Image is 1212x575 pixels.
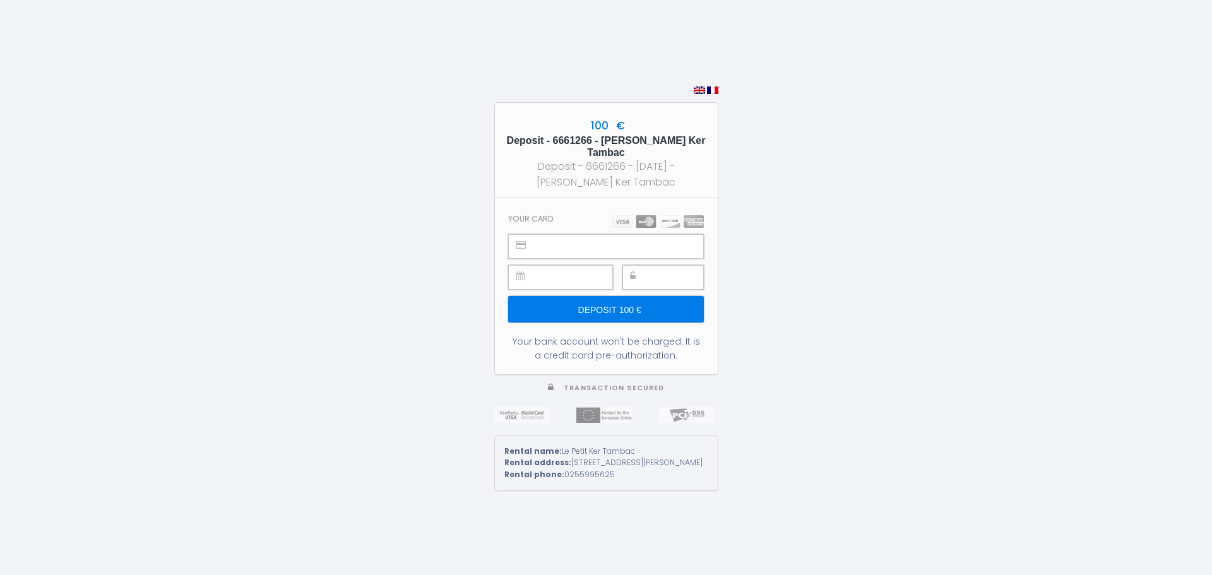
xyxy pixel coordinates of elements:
strong: Rental phone: [504,469,564,480]
iframe: Secure payment input frame [537,266,612,289]
div: Le Petit Ker Tambac [504,446,708,458]
div: [STREET_ADDRESS][PERSON_NAME] [504,457,708,469]
strong: Rental address: [504,457,571,468]
div: Your bank account won't be charged. It is a credit card pre-authorization. [508,335,703,362]
img: fr.png [707,86,718,94]
strong: Rental name: [504,446,562,456]
img: carts.png [612,215,704,228]
iframe: Secure payment input frame [537,235,703,258]
img: en.png [694,86,705,94]
span: Transaction secured [564,383,664,393]
iframe: Secure payment input frame [651,266,703,289]
div: 0255995625 [504,469,708,481]
input: Deposit 100 € [508,296,703,323]
div: Deposit - 6661266 - [DATE] - [PERSON_NAME] Ker Tambac [506,158,706,190]
h3: Your card [508,214,554,223]
h5: Deposit - 6661266 - [PERSON_NAME] Ker Tambac [506,134,706,158]
span: 100 € [588,118,625,133]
